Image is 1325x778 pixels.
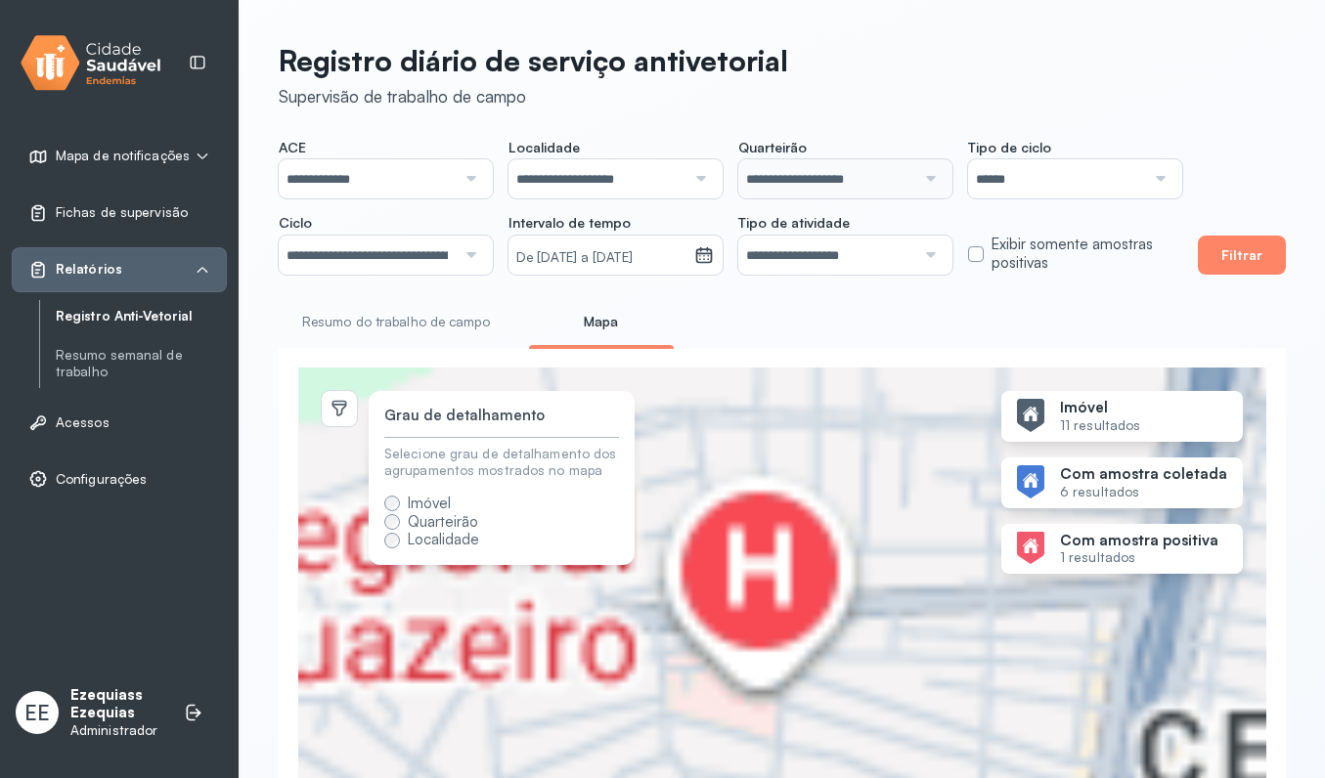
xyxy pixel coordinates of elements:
span: Configurações [56,471,147,488]
span: Imóvel [408,494,451,512]
button: Filtrar [1198,236,1286,275]
span: Ciclo [279,214,312,232]
img: Imagem [1017,399,1044,432]
a: Registro Anti-Vetorial [56,304,227,328]
span: Tipo de atividade [738,214,850,232]
p: Registro diário de serviço antivetorial [279,43,788,78]
a: Mapa [529,306,674,338]
small: 11 resultados [1060,417,1140,434]
a: Resumo do trabalho de campo [279,306,513,338]
a: Acessos [28,412,210,432]
strong: Com amostra coletada [1060,465,1227,484]
div: Selecione grau de detalhamento dos agrupamentos mostrados no mapa [384,446,619,479]
span: ACE [279,139,306,156]
span: Intervalo de tempo [508,214,631,232]
img: Imagem [1017,465,1044,498]
span: Fichas de supervisão [56,204,188,221]
p: Administrador [70,722,164,739]
a: Resumo semanal de trabalho [56,347,227,380]
img: Imagem [1017,532,1044,565]
a: Registro Anti-Vetorial [56,308,227,324]
strong: Com amostra positiva [1060,532,1218,550]
div: Grau de detalhamento [384,407,545,425]
small: 6 resultados [1060,484,1227,500]
span: Localidade [508,139,580,156]
div: Supervisão de trabalho de campo [279,86,788,107]
span: Localidade [408,530,479,548]
span: Tipo de ciclo [968,139,1051,156]
span: EE [24,700,50,725]
span: Quarteirão [408,512,478,531]
span: Acessos [56,414,110,431]
img: logo.svg [21,31,161,95]
a: Fichas de supervisão [28,203,210,223]
small: 1 resultados [1060,549,1218,566]
small: De [DATE] a [DATE] [516,248,686,268]
span: Quarteirão [738,139,807,156]
a: Resumo semanal de trabalho [56,343,227,384]
label: Exibir somente amostras positivas [992,236,1182,273]
span: Mapa de notificações [56,148,190,164]
strong: Imóvel [1060,399,1140,417]
p: Ezequiass Ezequias [70,686,164,723]
a: Configurações [28,469,210,489]
span: Relatórios [56,261,122,278]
